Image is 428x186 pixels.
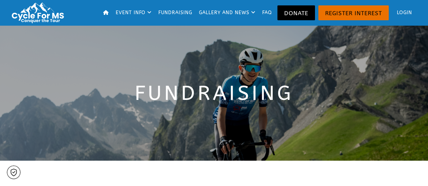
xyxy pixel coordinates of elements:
[277,5,315,20] a: Donate
[9,2,69,24] img: Cycle for MS: Conquer the Tour
[135,81,293,105] span: Fundraising
[318,5,389,20] a: Register Interest
[7,165,21,179] a: Cookie settings
[390,2,415,24] a: Login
